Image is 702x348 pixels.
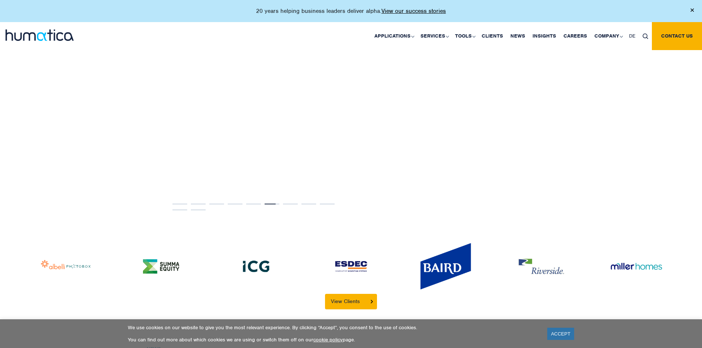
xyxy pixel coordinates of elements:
a: Applications [371,22,417,50]
a: ACCEPT [547,328,574,340]
a: Services [417,22,451,50]
button: 6 of 11 [265,204,279,204]
a: View Clients [325,294,377,309]
a: Contact us [652,22,702,50]
img: clients [325,250,377,282]
a: Insights [529,22,560,50]
p: We use cookies on our website to give you the most relevant experience. By clicking “Accept”, you... [128,324,538,331]
button: 1 of 11 [172,204,187,204]
button: 7 of 11 [283,204,298,204]
a: News [507,22,529,50]
button: 3 of 11 [209,204,224,204]
img: clients [40,250,92,282]
button: 5 of 11 [246,204,261,204]
img: clients [516,250,567,282]
img: clients [230,250,282,282]
a: Tools [451,22,478,50]
a: DE [625,22,639,50]
p: You can find out more about which cookies we are using or switch them off on our page. [128,337,538,343]
a: Careers [560,22,591,50]
button: 8 of 11 [301,204,316,204]
a: View our success stories [381,7,446,15]
img: arrowicon [371,300,373,303]
a: Company [591,22,625,50]
button: 2 of 11 [191,204,206,204]
button: 9 of 11 [320,204,335,204]
img: clients [611,250,662,282]
img: clients [420,243,472,289]
img: logo [6,29,74,41]
img: search_icon [643,34,648,39]
a: cookie policy [313,337,343,343]
img: clients [135,250,187,282]
button: 4 of 11 [228,204,242,204]
p: 20 years helping business leaders deliver alpha. [256,7,446,15]
span: DE [629,33,635,39]
a: Clients [478,22,507,50]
